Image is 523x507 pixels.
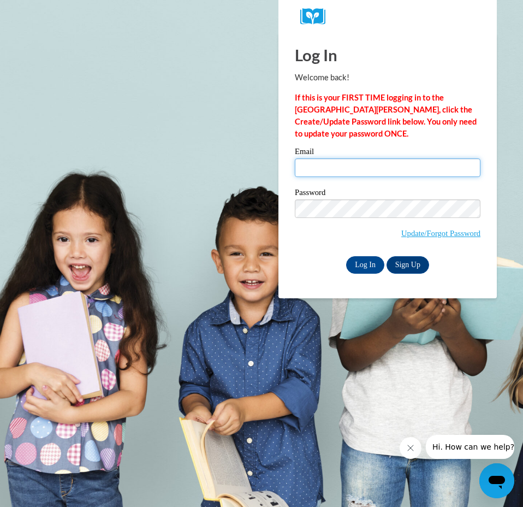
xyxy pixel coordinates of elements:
[295,188,480,199] label: Password
[295,148,480,158] label: Email
[400,437,421,459] iframe: Close message
[295,93,477,138] strong: If this is your FIRST TIME logging in to the [GEOGRAPHIC_DATA][PERSON_NAME], click the Create/Upd...
[401,229,480,238] a: Update/Forgot Password
[295,72,480,84] p: Welcome back!
[300,8,333,25] img: Logo brand
[295,44,480,66] h1: Log In
[387,256,429,274] a: Sign Up
[346,256,384,274] input: Log In
[300,8,475,25] a: COX Campus
[426,435,514,459] iframe: Message from company
[479,463,514,498] iframe: Button to launch messaging window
